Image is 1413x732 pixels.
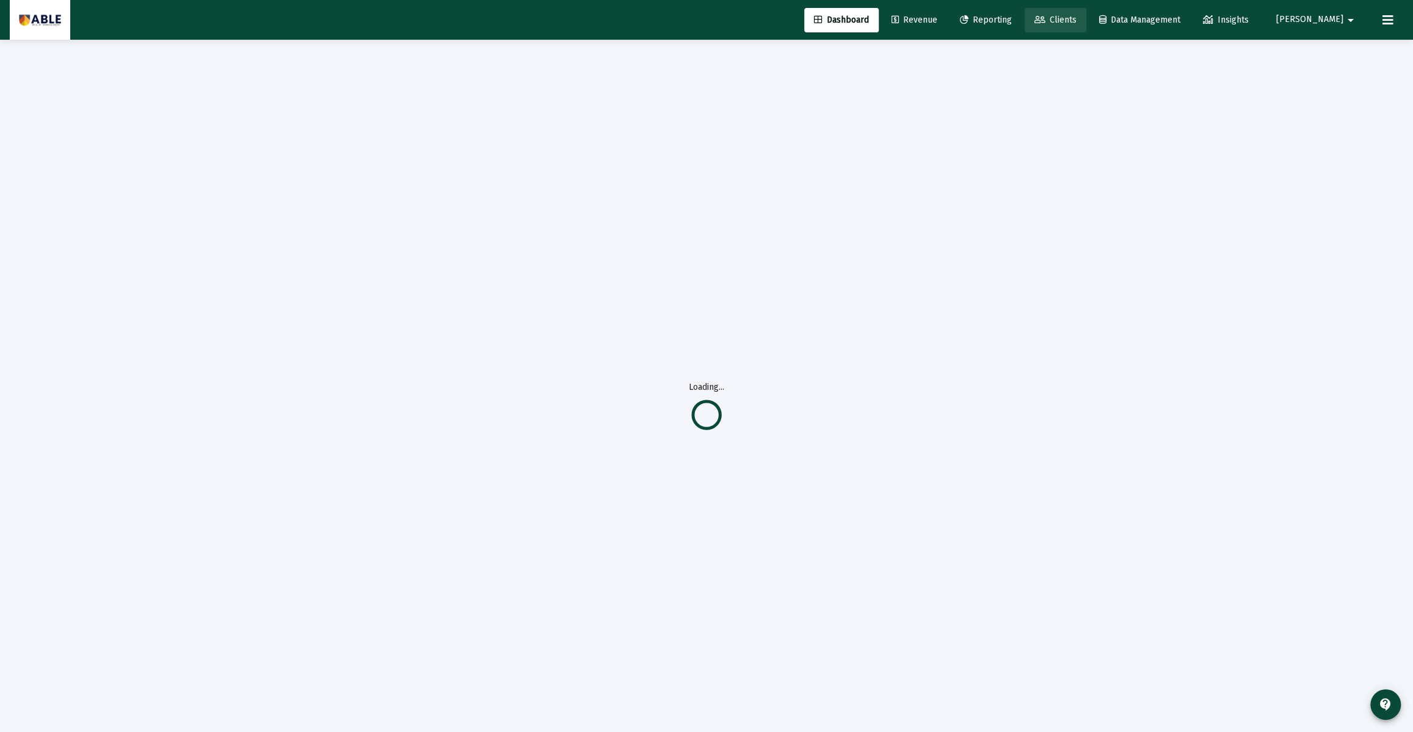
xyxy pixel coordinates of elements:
span: Reporting [960,15,1012,25]
a: Data Management [1089,8,1190,32]
a: Reporting [950,8,1022,32]
mat-icon: arrow_drop_down [1343,8,1358,32]
a: Clients [1025,8,1086,32]
span: Dashboard [814,15,869,25]
button: [PERSON_NAME] [1262,7,1373,32]
span: Clients [1034,15,1077,25]
a: Insights [1193,8,1259,32]
span: Revenue [892,15,937,25]
img: Dashboard [19,8,61,32]
span: Insights [1203,15,1249,25]
a: Dashboard [804,8,879,32]
mat-icon: contact_support [1378,697,1393,712]
span: Data Management [1099,15,1180,25]
span: [PERSON_NAME] [1276,15,1343,25]
a: Revenue [882,8,947,32]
